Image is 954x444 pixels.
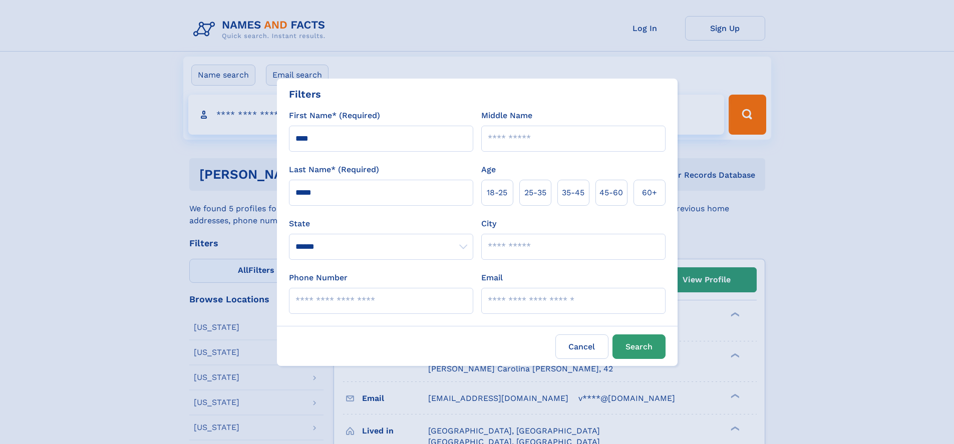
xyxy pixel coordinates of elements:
[524,187,546,199] span: 25‑35
[289,218,473,230] label: State
[289,164,379,176] label: Last Name* (Required)
[599,187,623,199] span: 45‑60
[481,110,532,122] label: Middle Name
[562,187,584,199] span: 35‑45
[487,187,507,199] span: 18‑25
[289,110,380,122] label: First Name* (Required)
[612,334,666,359] button: Search
[289,87,321,102] div: Filters
[555,334,608,359] label: Cancel
[289,272,348,284] label: Phone Number
[481,164,496,176] label: Age
[481,272,503,284] label: Email
[481,218,496,230] label: City
[642,187,657,199] span: 60+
